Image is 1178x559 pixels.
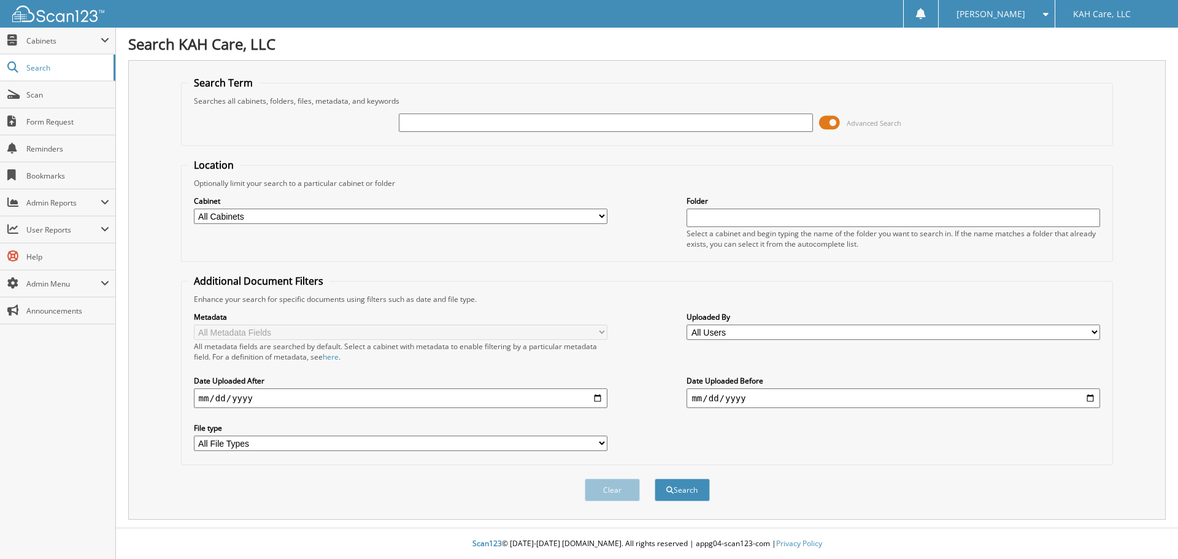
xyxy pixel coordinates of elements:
[687,228,1100,249] div: Select a cabinet and begin typing the name of the folder you want to search in. If the name match...
[128,34,1166,54] h1: Search KAH Care, LLC
[188,96,1107,106] div: Searches all cabinets, folders, files, metadata, and keywords
[323,352,339,362] a: here
[26,144,109,154] span: Reminders
[472,538,502,549] span: Scan123
[188,178,1107,188] div: Optionally limit your search to a particular cabinet or folder
[847,118,901,128] span: Advanced Search
[687,388,1100,408] input: end
[655,479,710,501] button: Search
[194,341,607,362] div: All metadata fields are searched by default. Select a cabinet with metadata to enable filtering b...
[687,196,1100,206] label: Folder
[26,63,107,73] span: Search
[957,10,1025,18] span: [PERSON_NAME]
[26,225,101,235] span: User Reports
[26,279,101,289] span: Admin Menu
[26,171,109,181] span: Bookmarks
[776,538,822,549] a: Privacy Policy
[116,529,1178,559] div: © [DATE]-[DATE] [DOMAIN_NAME]. All rights reserved | appg04-scan123-com |
[26,198,101,208] span: Admin Reports
[585,479,640,501] button: Clear
[188,274,329,288] legend: Additional Document Filters
[26,117,109,127] span: Form Request
[194,376,607,386] label: Date Uploaded After
[188,294,1107,304] div: Enhance your search for specific documents using filters such as date and file type.
[194,388,607,408] input: start
[687,376,1100,386] label: Date Uploaded Before
[12,6,104,22] img: scan123-logo-white.svg
[1073,10,1131,18] span: KAH Care, LLC
[26,252,109,262] span: Help
[194,196,607,206] label: Cabinet
[26,306,109,316] span: Announcements
[26,90,109,100] span: Scan
[687,312,1100,322] label: Uploaded By
[26,36,101,46] span: Cabinets
[188,76,259,90] legend: Search Term
[188,158,240,172] legend: Location
[194,423,607,433] label: File type
[194,312,607,322] label: Metadata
